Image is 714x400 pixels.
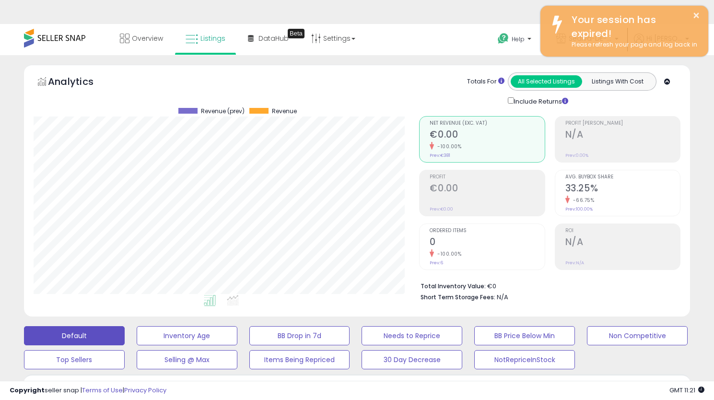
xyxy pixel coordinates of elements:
span: 2025-09-10 11:21 GMT [669,386,704,395]
h2: 0 [430,236,544,249]
small: Prev: 100.00% [565,206,593,212]
button: NotRepriceInStock [474,350,575,369]
div: Your session has expired! [564,13,701,40]
div: Totals For [467,77,504,86]
button: Non Competitive [587,326,688,345]
button: Listings With Cost [582,75,653,88]
h2: €0.00 [430,129,544,142]
a: DataHub [241,24,296,53]
small: Prev: 6 [430,260,443,266]
a: Help [490,25,541,55]
strong: Copyright [10,386,45,395]
button: Inventory Age [137,326,237,345]
span: Revenue (prev) [201,108,245,115]
span: N/A [497,293,508,302]
button: BB Drop in 7d [249,326,350,345]
span: ROI [565,228,680,234]
a: Overview [113,24,170,53]
div: seller snap | | [10,386,166,395]
span: DataHub [258,34,289,43]
button: Items Being Repriced [249,350,350,369]
span: Profit [430,175,544,180]
div: Tooltip anchor [288,29,304,38]
h2: €0.00 [430,183,544,196]
b: Total Inventory Value: [421,282,486,290]
a: Settings [304,24,363,53]
i: Get Help [497,33,509,45]
div: Include Returns [501,95,580,106]
span: Listings [200,34,225,43]
small: Prev: €381 [430,153,450,158]
a: Listings [178,24,233,53]
span: Profit [PERSON_NAME] [565,121,680,126]
small: Prev: €0.00 [430,206,453,212]
div: Please refresh your page and log back in [564,40,701,49]
small: Prev: N/A [565,260,584,266]
span: Help [512,35,525,43]
button: Top Sellers [24,350,125,369]
span: Avg. Buybox Share [565,175,680,180]
h2: N/A [565,129,680,142]
a: Privacy Policy [124,386,166,395]
span: Net Revenue (Exc. VAT) [430,121,544,126]
h2: N/A [565,236,680,249]
small: -100.00% [434,143,461,150]
small: -100.00% [434,250,461,258]
small: -66.75% [570,197,595,204]
button: 30 Day Decrease [362,350,462,369]
small: Prev: 0.00% [565,153,588,158]
button: BB Price Below Min [474,326,575,345]
button: Needs to Reprice [362,326,462,345]
button: Default [24,326,125,345]
a: Terms of Use [82,386,123,395]
b: Short Term Storage Fees: [421,293,495,301]
span: Overview [132,34,163,43]
span: Revenue [272,108,297,115]
h2: 33.25% [565,183,680,196]
button: All Selected Listings [511,75,582,88]
li: €0 [421,280,673,291]
button: Selling @ Max [137,350,237,369]
span: Ordered Items [430,228,544,234]
h5: Analytics [48,75,112,91]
